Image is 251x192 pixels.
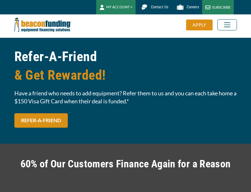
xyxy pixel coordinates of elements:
a: APPLY [186,20,217,30]
img: Beacon Funding Corporation logo [14,14,71,35]
button: Toggle navigation [217,19,237,30]
a: Contact Us [136,2,171,13]
span: Have a friend who needs to add equipment? Refer them to us and you can each take home a $150 Visa... [14,89,237,105]
h2: 60% of Our Customers Finance Again for a Reason [14,156,237,171]
div: APPLY [186,20,213,30]
img: Beacon Funding chat [139,2,150,13]
a: Careers [171,2,202,13]
h1: Refer-A-Friend [14,47,237,84]
span: Careers [187,5,199,9]
img: Beacon Funding Careers [175,2,186,13]
span: Contact Us [151,5,168,9]
span: & Get Rewarded! [14,66,237,84]
a: REFER-A-FRIEND [14,113,68,128]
